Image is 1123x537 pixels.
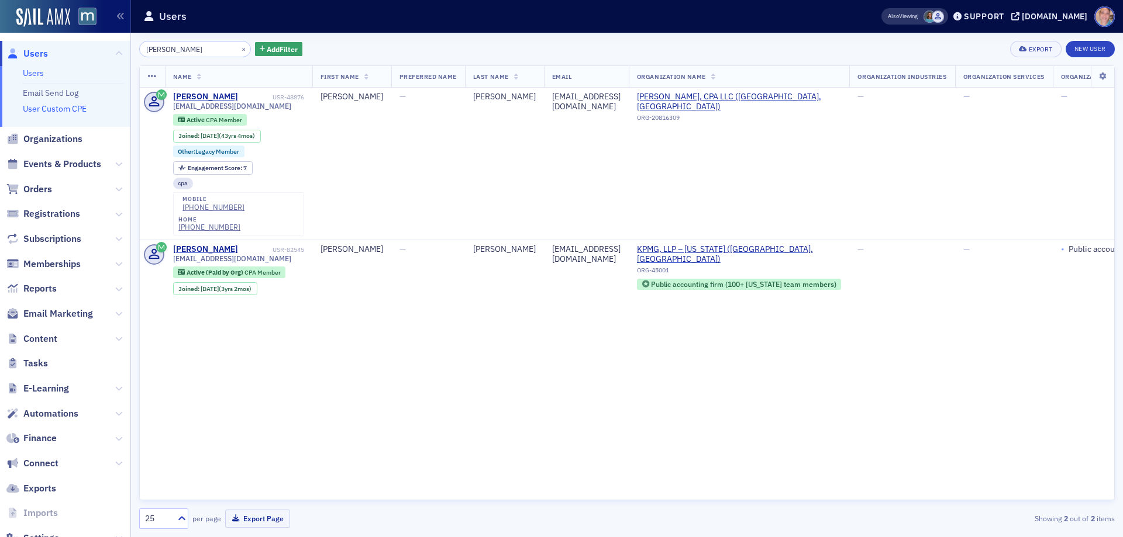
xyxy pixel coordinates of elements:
a: [PERSON_NAME] [173,244,238,255]
div: [PHONE_NUMBER] [182,203,244,212]
div: Public accounting firm (100+ Maryland team members) [637,279,842,290]
a: E-Learning [6,382,69,395]
img: SailAMX [78,8,97,26]
span: Finance [23,432,57,445]
span: — [963,91,970,102]
img: SailAMX [16,8,70,27]
a: Content [6,332,57,345]
span: [EMAIL_ADDRESS][DOMAIN_NAME] [173,254,291,263]
a: View Homepage [70,8,97,27]
span: Organization Name [637,72,706,81]
span: Last Name [473,72,509,81]
span: [DATE] [201,131,219,140]
strong: 2 [1062,513,1070,524]
div: Active (Paid by Org): Active (Paid by Org): CPA Member [173,266,286,278]
span: — [963,244,970,254]
span: Engagement Score : [188,164,243,172]
span: Tasks [23,357,48,370]
h1: Users [159,9,187,23]
span: Email [552,72,572,81]
a: Events & Products [6,158,101,171]
span: Name [173,72,192,81]
span: • [1061,244,1065,255]
div: [DOMAIN_NAME] [1022,11,1087,22]
a: [PERSON_NAME] [173,92,238,102]
span: Organizations [23,133,82,145]
span: Active [187,116,206,124]
div: [PERSON_NAME] [473,244,536,255]
span: KPMG, LLP – Maryland (Baltimore, MD) [637,244,842,265]
span: — [857,244,864,254]
button: [DOMAIN_NAME] [1011,12,1091,20]
div: [EMAIL_ADDRESS][DOMAIN_NAME] [552,244,621,265]
a: Active CPA Member [178,116,242,123]
span: Joined : [178,132,201,140]
span: — [399,91,406,102]
a: Users [6,47,48,60]
span: Reports [23,282,57,295]
a: Registrations [6,207,80,220]
a: Email Marketing [6,307,93,320]
div: Engagement Score: 7 [173,161,253,174]
span: Organization Services [963,72,1045,81]
span: Automations [23,407,78,420]
span: Exports [23,482,56,495]
div: (3yrs 2mos) [201,285,252,293]
a: [PHONE_NUMBER] [178,223,240,231]
div: [PERSON_NAME] [473,92,536,102]
div: ORG-45001 [637,266,842,278]
div: (43yrs 4mos) [201,132,255,140]
div: cpa [173,178,194,189]
span: First Name [321,72,359,81]
div: Active: Active: CPA Member [173,114,247,126]
a: Tasks [6,357,48,370]
span: Add Filter [267,44,298,54]
button: AddFilter [255,42,303,57]
a: Connect [6,457,58,470]
div: [PERSON_NAME] [321,92,383,102]
span: Joined : [178,285,201,293]
div: Export [1029,46,1053,53]
a: Email Send Log [23,88,78,98]
a: Finance [6,432,57,445]
span: [EMAIL_ADDRESS][DOMAIN_NAME] [173,102,291,110]
div: 7 [188,165,247,171]
a: Active (Paid by Org) CPA Member [178,269,280,276]
a: Memberships [6,258,81,271]
div: USR-48876 [240,93,304,101]
div: home [178,216,240,223]
span: CPA Member [244,268,281,276]
span: Viewing [888,12,918,20]
span: Events & Products [23,158,101,171]
label: per page [192,513,221,524]
div: Also [888,12,899,20]
div: USR-82545 [240,246,304,254]
span: Memberships [23,258,81,271]
span: Imports [23,507,58,519]
div: 25 [145,512,171,525]
div: Public accounting firm (100+ [US_STATE] team members) [651,281,836,287]
strong: 2 [1088,513,1097,524]
span: Orders [23,183,52,196]
span: Users [23,47,48,60]
a: Users [23,68,44,78]
a: KPMG, LLP – [US_STATE] ([GEOGRAPHIC_DATA], [GEOGRAPHIC_DATA]) [637,244,842,265]
span: E-Learning [23,382,69,395]
button: Export Page [225,510,290,528]
span: Preferred Name [399,72,457,81]
span: Registrations [23,207,80,220]
input: Search… [139,41,251,57]
a: Subscriptions [6,233,81,245]
button: Export [1010,41,1061,57]
a: Imports [6,507,58,519]
span: — [399,244,406,254]
span: Justin Chase [932,11,944,23]
span: — [1061,91,1067,102]
a: Orders [6,183,52,196]
div: ORG-20816309 [637,114,842,126]
div: Joined: 1982-05-04 00:00:00 [173,130,261,143]
a: Automations [6,407,78,420]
